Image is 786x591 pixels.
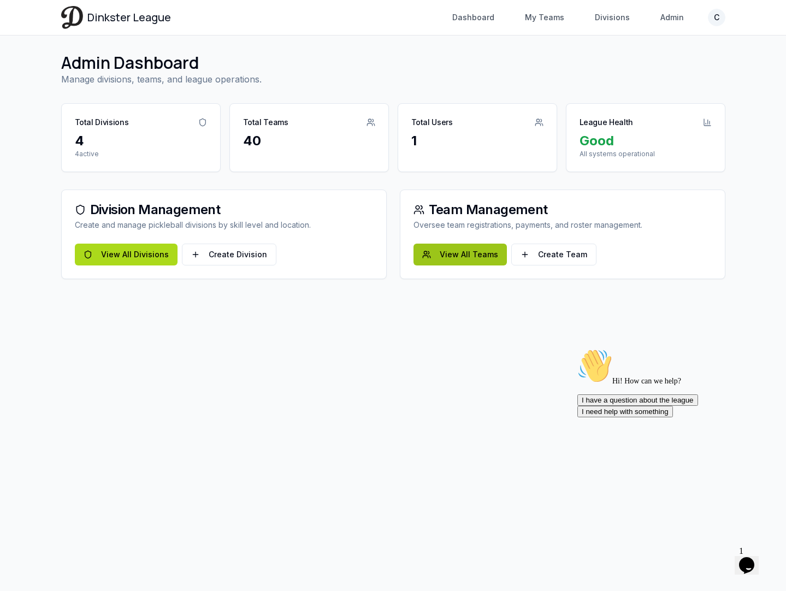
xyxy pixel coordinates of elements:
img: :wave: [4,4,39,39]
p: Manage divisions, teams, and league operations. [61,73,725,86]
div: Oversee team registrations, payments, and roster management. [413,220,712,231]
button: C [708,9,725,26]
div: Division Management [75,203,373,216]
div: 40 [243,132,375,150]
div: 4 [75,132,207,150]
p: All systems operational [580,150,712,158]
div: Total Teams [243,117,288,128]
a: View All Teams [413,244,507,265]
iframe: chat widget [573,344,770,536]
h1: Admin Dashboard [61,53,725,73]
a: Dinkster League [61,6,171,28]
a: Create Team [511,244,596,265]
div: 1 [411,132,543,150]
span: Hi! How can we help? [4,33,108,41]
img: Dinkster [61,6,83,28]
div: Total Users [411,117,453,128]
iframe: chat widget [735,542,770,575]
span: Dinkster League [87,10,171,25]
div: Create and manage pickleball divisions by skill level and location. [75,220,373,231]
a: Admin [654,8,690,27]
div: Team Management [413,203,712,216]
div: Total Divisions [75,117,129,128]
a: Dashboard [446,8,501,27]
a: Divisions [588,8,636,27]
div: 👋Hi! How can we help?I have a question about the leagueI need help with something [4,4,201,73]
a: Create Division [182,244,276,265]
div: League Health [580,117,633,128]
p: 4 active [75,150,207,158]
button: I need help with something [4,62,100,73]
a: My Teams [518,8,571,27]
button: I have a question about the league [4,50,125,62]
a: View All Divisions [75,244,178,265]
div: Good [580,132,712,150]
